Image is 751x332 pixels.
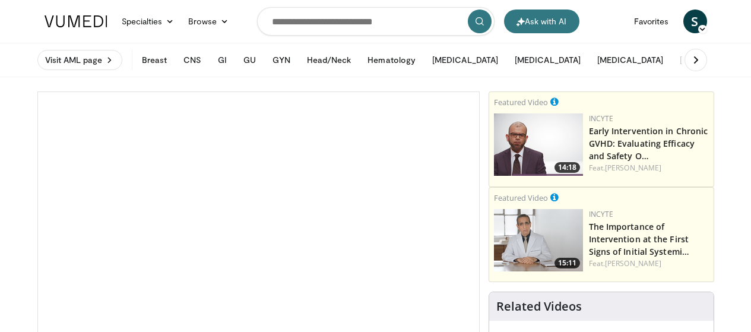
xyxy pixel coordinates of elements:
button: GI [211,48,234,72]
a: 14:18 [494,113,583,176]
a: Favorites [627,10,676,33]
div: Feat. [589,163,709,173]
button: Hematology [360,48,423,72]
small: Featured Video [494,192,548,203]
a: The Importance of Intervention at the First Signs of Initial Systemi… [589,221,690,257]
button: [MEDICAL_DATA] [508,48,588,72]
a: 15:11 [494,209,583,271]
a: Early Intervention in Chronic GVHD: Evaluating Efficacy and Safety O… [589,125,708,162]
button: Ask with AI [504,10,579,33]
img: b268d3bb-84af-4da6-ad4f-6776a949c467.png.150x105_q85_crop-smart_upscale.png [494,113,583,176]
a: Specialties [115,10,182,33]
button: [MEDICAL_DATA] [590,48,670,72]
img: 7bb7e22e-722f-422f-be94-104809fefb72.png.150x105_q85_crop-smart_upscale.png [494,209,583,271]
a: Incyte [589,113,614,124]
a: [PERSON_NAME] [605,258,661,268]
h4: Related Videos [496,299,582,314]
button: GU [236,48,263,72]
input: Search topics, interventions [257,7,495,36]
a: Browse [181,10,236,33]
a: S [683,10,707,33]
small: Featured Video [494,97,548,107]
button: GYN [265,48,297,72]
button: Breast [135,48,174,72]
button: Head/Neck [300,48,359,72]
span: 14:18 [554,162,580,173]
a: Incyte [589,209,614,219]
button: [MEDICAL_DATA] [425,48,505,72]
a: Visit AML page [37,50,122,70]
img: VuMedi Logo [45,15,107,27]
span: 15:11 [554,258,580,268]
button: CNS [176,48,208,72]
a: [PERSON_NAME] [605,163,661,173]
div: Feat. [589,258,709,269]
